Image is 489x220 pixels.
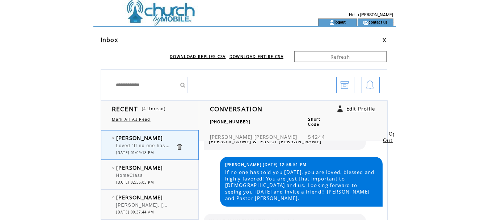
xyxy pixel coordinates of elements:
[254,134,297,140] span: [PERSON_NAME]
[225,162,307,167] span: [PERSON_NAME] [DATE] 12:58:51 PM
[349,12,393,17] span: Hello [PERSON_NAME]
[329,20,334,25] img: account_icon.gif
[363,20,368,25] img: contact_us_icon.gif
[308,117,320,127] span: Short Code
[101,36,118,44] span: Inbox
[112,137,114,139] img: bulletEmpty.png
[346,105,375,112] a: Edit Profile
[340,77,349,94] img: archive.png
[116,210,154,215] span: [DATE] 09:37:44 AM
[116,150,154,155] span: [DATE] 01:09:18 PM
[368,20,388,24] a: contact us
[337,105,343,112] a: Click to edit user profile
[112,196,114,198] img: bulletEmpty.png
[308,134,325,140] span: 54244
[142,106,166,111] span: (4 Unread)
[210,119,250,124] span: [PHONE_NUMBER]
[116,173,143,178] span: HomeClass
[112,104,138,113] span: RECENT
[170,54,226,59] a: DOWNLOAD REPLIES CSV
[116,201,291,208] span: [PERSON_NAME], [PERSON_NAME][EMAIL_ADDRESS][DOMAIN_NAME]
[334,20,346,24] a: logout
[176,144,183,150] a: Click to delete these messgaes
[294,51,387,62] a: Refresh
[116,180,154,185] span: [DATE] 02:56:05 PM
[210,104,263,113] span: CONVERSATION
[366,77,374,94] img: bell.png
[177,77,188,93] input: Submit
[116,134,163,141] span: [PERSON_NAME]
[116,164,163,171] span: [PERSON_NAME]
[116,194,163,201] span: [PERSON_NAME]
[112,167,114,169] img: bulletEmpty.png
[210,134,253,140] span: [PERSON_NAME]
[225,169,377,202] span: If no one has told you [DATE], you are loved, blessed and highly favored! You are just that impor...
[112,117,151,122] a: Mark All As Read
[383,130,399,144] a: Opt Out
[229,54,283,59] a: DOWNLOAD ENTIRE CSV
